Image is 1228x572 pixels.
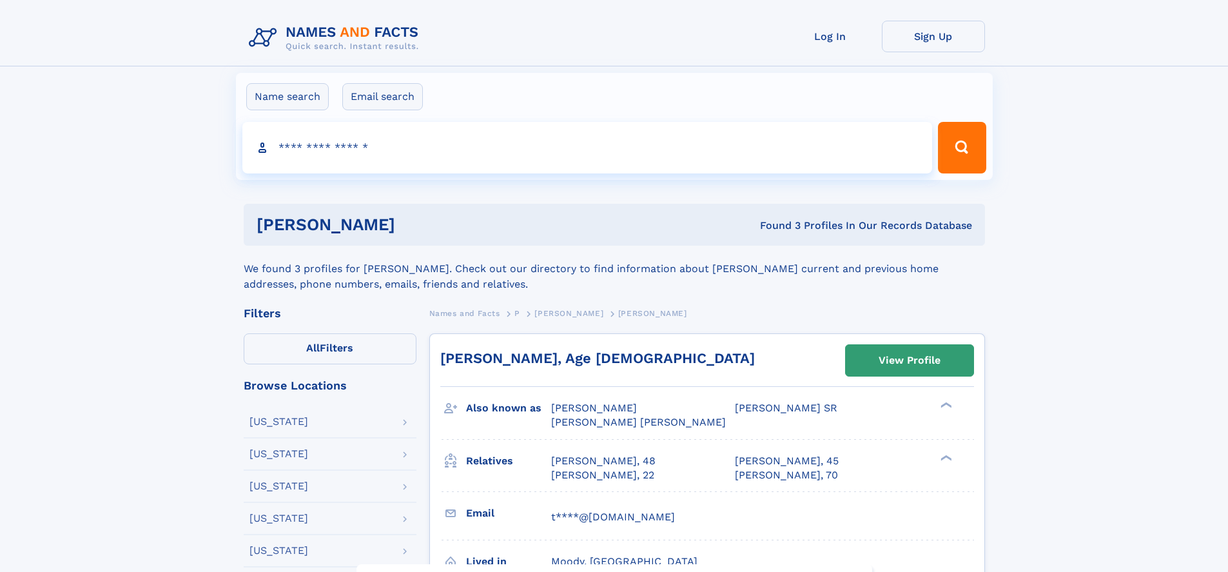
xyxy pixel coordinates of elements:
[466,502,551,524] h3: Email
[244,380,416,391] div: Browse Locations
[551,468,654,482] a: [PERSON_NAME], 22
[246,83,329,110] label: Name search
[249,481,308,491] div: [US_STATE]
[306,342,320,354] span: All
[551,416,726,428] span: [PERSON_NAME] [PERSON_NAME]
[429,305,500,321] a: Names and Facts
[551,402,637,414] span: [PERSON_NAME]
[735,468,838,482] a: [PERSON_NAME], 70
[937,401,953,409] div: ❯
[551,555,697,567] span: Moody, [GEOGRAPHIC_DATA]
[618,309,687,318] span: [PERSON_NAME]
[244,308,416,319] div: Filters
[244,333,416,364] label: Filters
[735,454,839,468] a: [PERSON_NAME], 45
[440,350,755,366] a: [PERSON_NAME], Age [DEMOGRAPHIC_DATA]
[342,83,423,110] label: Email search
[882,21,985,52] a: Sign Up
[244,246,985,292] div: We found 3 profiles for [PERSON_NAME]. Check out our directory to find information about [PERSON_...
[257,217,578,233] h1: [PERSON_NAME]
[466,397,551,419] h3: Also known as
[937,453,953,462] div: ❯
[466,450,551,472] h3: Relatives
[514,309,520,318] span: P
[249,449,308,459] div: [US_STATE]
[514,305,520,321] a: P
[242,122,933,173] input: search input
[779,21,882,52] a: Log In
[534,305,603,321] a: [PERSON_NAME]
[534,309,603,318] span: [PERSON_NAME]
[249,546,308,556] div: [US_STATE]
[249,513,308,524] div: [US_STATE]
[735,402,837,414] span: [PERSON_NAME] SR
[846,345,973,376] a: View Profile
[938,122,986,173] button: Search Button
[578,219,972,233] div: Found 3 Profiles In Our Records Database
[879,346,940,375] div: View Profile
[551,454,656,468] a: [PERSON_NAME], 48
[244,21,429,55] img: Logo Names and Facts
[249,417,308,427] div: [US_STATE]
